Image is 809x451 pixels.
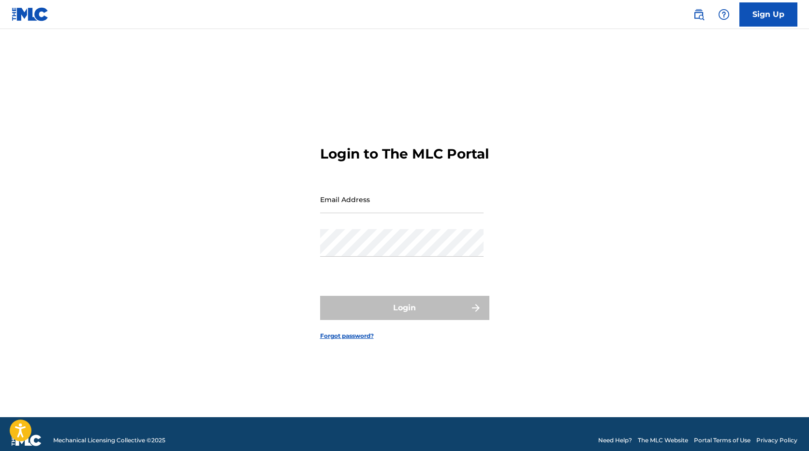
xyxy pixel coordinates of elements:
a: Privacy Policy [756,436,797,445]
span: Mechanical Licensing Collective © 2025 [53,436,165,445]
img: logo [12,435,42,446]
a: Public Search [689,5,708,24]
a: Sign Up [739,2,797,27]
a: Portal Terms of Use [694,436,750,445]
div: Help [714,5,734,24]
a: Need Help? [598,436,632,445]
img: search [693,9,705,20]
h3: Login to The MLC Portal [320,145,489,162]
img: MLC Logo [12,7,49,21]
a: The MLC Website [638,436,688,445]
a: Forgot password? [320,332,374,340]
iframe: Chat Widget [761,405,809,451]
img: help [718,9,730,20]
